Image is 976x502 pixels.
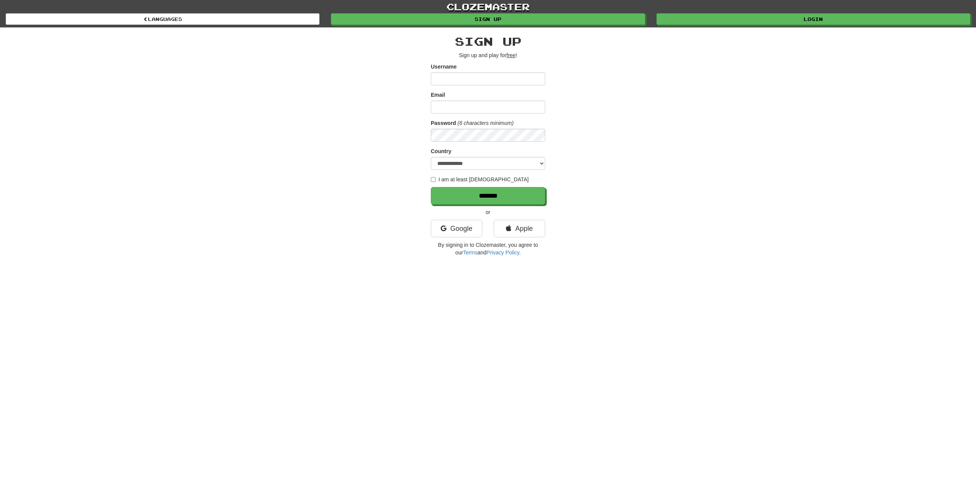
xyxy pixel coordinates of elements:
a: Sign up [331,13,645,25]
p: By signing in to Clozemaster, you agree to our and . [431,241,545,256]
label: I am at least [DEMOGRAPHIC_DATA] [431,176,529,183]
input: I am at least [DEMOGRAPHIC_DATA] [431,177,436,182]
label: Password [431,119,456,127]
label: Username [431,63,457,70]
u: free [506,52,515,58]
label: Country [431,147,451,155]
a: Terms [463,249,477,256]
label: Email [431,91,445,99]
a: Apple [494,220,545,237]
a: Login [657,13,970,25]
p: Sign up and play for ! [431,51,545,59]
p: or [431,208,545,216]
h2: Sign up [431,35,545,48]
em: (6 characters minimum) [457,120,514,126]
a: Google [431,220,482,237]
a: Privacy Policy [486,249,519,256]
a: Languages [6,13,319,25]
